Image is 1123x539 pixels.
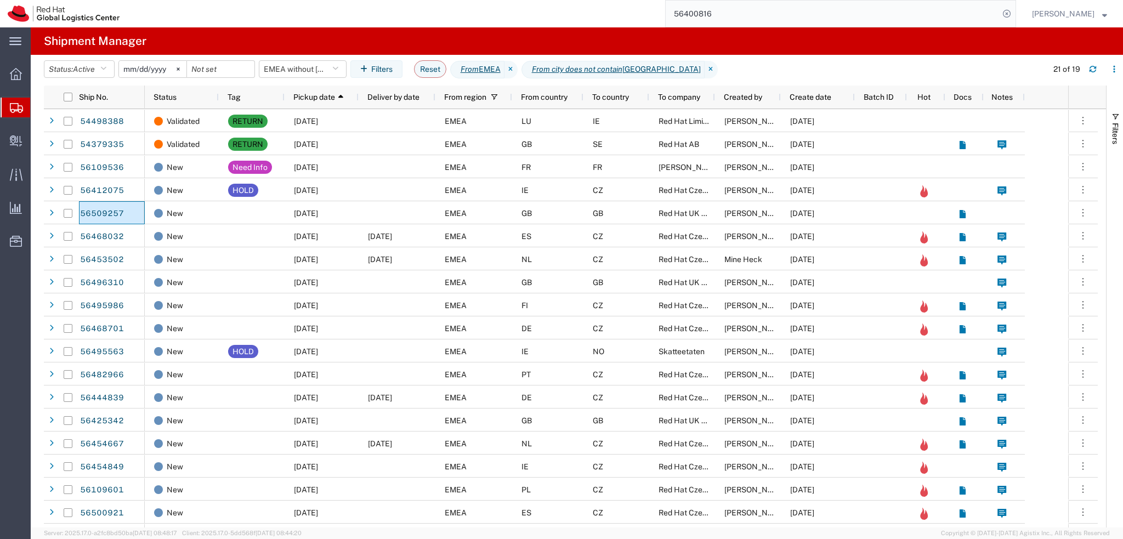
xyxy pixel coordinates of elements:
[659,186,728,195] span: Red Hat Czech s.r.o.
[294,163,318,172] span: 07/07/2025
[80,504,124,522] a: 56500921
[593,324,603,333] span: CZ
[80,366,124,384] a: 56482966
[294,255,318,264] span: 08/19/2025
[294,393,318,402] span: 08/22/2025
[167,294,183,317] span: New
[790,163,814,172] span: 07/07/2025
[44,530,177,536] span: Server: 2025.17.0-a2fc8bd50ba
[445,508,467,517] span: EMEA
[659,439,728,448] span: Red Hat Czech s.r.o.
[445,462,467,471] span: EMEA
[445,140,467,149] span: EMEA
[724,255,762,264] span: Mine Heck
[790,117,814,126] span: 01/28/2025
[294,278,318,287] span: 08/20/2025
[724,278,787,287] span: Ant Stephenson
[445,186,467,195] span: EMEA
[445,117,467,126] span: EMEA
[593,508,603,517] span: CZ
[659,117,714,126] span: Red Hat Limited
[521,347,529,356] span: IE
[44,60,115,78] button: Status:Active
[450,61,504,78] span: From EMEA
[187,61,254,77] input: Not set
[521,370,531,379] span: PT
[724,485,787,494] span: Bartosz Spyrko-Smietanko
[167,225,183,248] span: New
[167,156,183,179] span: New
[724,117,787,126] span: Sona Mala
[724,416,787,425] span: Demetris Vassiliades
[80,274,124,292] a: 56496310
[991,93,1013,101] span: Notes
[80,412,124,430] a: 56425342
[445,255,467,264] span: EMEA
[790,347,814,356] span: 08/14/2025
[659,324,728,333] span: Red Hat Czech s.r.o.
[445,163,467,172] span: EMEA
[593,278,603,287] span: GB
[659,278,727,287] span: Red Hat UK Limited
[167,248,183,271] span: New
[368,439,392,448] span: 08/29/2025
[724,140,787,149] span: Sona Mala
[80,458,124,476] a: 56454849
[80,251,124,269] a: 56453502
[259,60,347,78] button: EMEA without [GEOGRAPHIC_DATA]
[521,278,532,287] span: GB
[724,347,787,356] span: Mark O'Sullivan
[154,93,177,101] span: Status
[521,209,532,218] span: GB
[593,416,603,425] span: GB
[659,140,699,149] span: Red Hat AB
[521,93,568,101] span: From country
[80,435,124,453] a: 56454667
[445,278,467,287] span: EMEA
[167,409,183,432] span: New
[80,343,124,361] a: 56495563
[167,317,183,340] span: New
[119,61,186,77] input: Not set
[521,416,532,425] span: GB
[368,255,392,264] span: 08/29/2025
[593,347,604,356] span: NO
[593,186,603,195] span: CZ
[167,202,183,225] span: New
[521,255,532,264] span: NL
[666,1,999,27] input: Search for shipment number, reference number
[80,182,124,200] a: 56412075
[593,163,602,172] span: FR
[167,386,183,409] span: New
[1111,123,1120,144] span: Filters
[790,462,814,471] span: 08/11/2025
[294,117,318,126] span: 03/31/2025
[232,345,254,358] div: HOLD
[167,432,183,455] span: New
[294,186,318,195] span: 08/12/2025
[521,393,532,402] span: DE
[294,232,318,241] span: 08/19/2025
[724,324,787,333] span: Eike Rathke
[294,301,318,310] span: 08/20/2025
[790,278,814,287] span: 08/14/2025
[80,159,124,177] a: 56109536
[658,93,700,101] span: To company
[941,529,1110,538] span: Copyright © [DATE]-[DATE] Agistix Inc., All Rights Reserved
[167,340,183,363] span: New
[521,61,705,78] span: From city does not contain Brno
[790,209,814,218] span: 08/15/2025
[294,508,318,517] span: 09/16/2025
[724,393,787,402] span: Jakob Meng
[80,389,124,407] a: 56444839
[167,363,183,386] span: New
[659,393,728,402] span: Red Hat Czech s.r.o.
[167,478,183,501] span: New
[167,133,200,156] span: Validated
[294,439,318,448] span: 08/28/2025
[593,232,603,241] span: CZ
[659,347,705,356] span: Skatteetaten
[445,370,467,379] span: EMEA
[790,485,814,494] span: 07/07/2025
[445,209,467,218] span: EMEA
